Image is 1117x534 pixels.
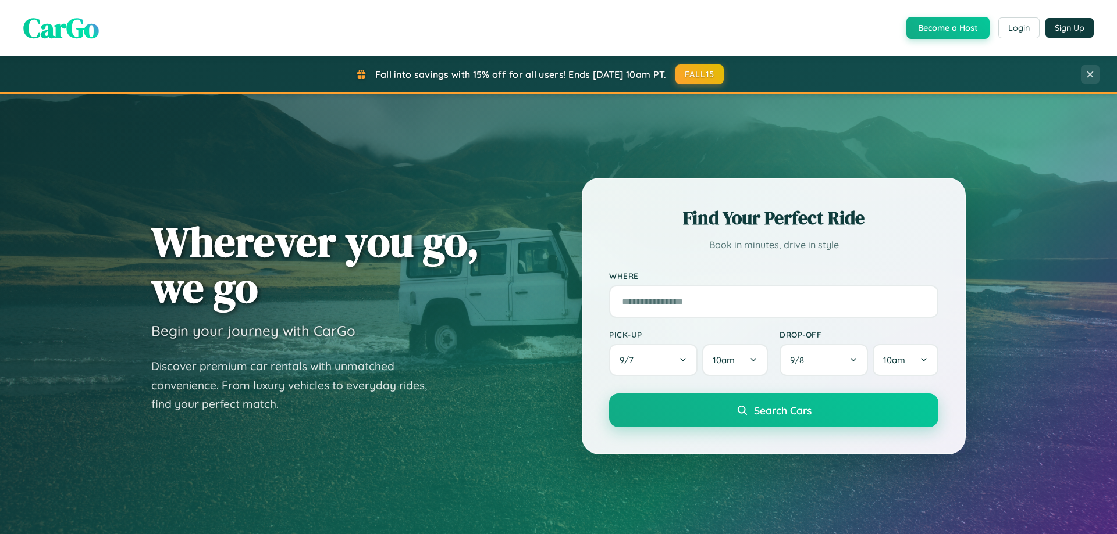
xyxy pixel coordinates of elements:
[780,344,868,376] button: 9/8
[713,354,735,365] span: 10am
[620,354,639,365] span: 9 / 7
[780,329,938,339] label: Drop-off
[906,17,990,39] button: Become a Host
[998,17,1040,38] button: Login
[609,329,768,339] label: Pick-up
[151,357,442,414] p: Discover premium car rentals with unmatched convenience. From luxury vehicles to everyday rides, ...
[1045,18,1094,38] button: Sign Up
[609,205,938,231] h2: Find Your Perfect Ride
[754,404,812,417] span: Search Cars
[609,236,938,253] p: Book in minutes, drive in style
[883,354,905,365] span: 10am
[375,69,667,80] span: Fall into savings with 15% off for all users! Ends [DATE] 10am PT.
[702,344,768,376] button: 10am
[873,344,938,376] button: 10am
[790,354,810,365] span: 9 / 8
[151,218,479,310] h1: Wherever you go, we go
[23,9,99,47] span: CarGo
[609,271,938,281] label: Where
[151,322,355,339] h3: Begin your journey with CarGo
[675,64,724,84] button: FALL15
[609,393,938,427] button: Search Cars
[609,344,698,376] button: 9/7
